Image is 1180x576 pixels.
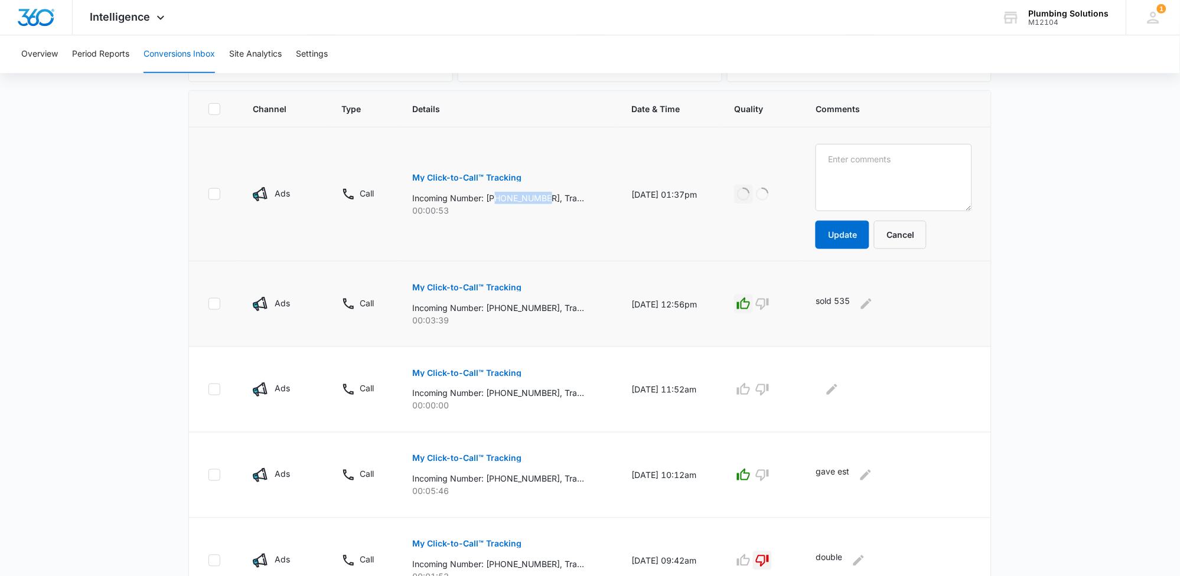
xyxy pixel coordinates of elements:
p: 00:03:39 [413,314,604,326]
p: Incoming Number: [PHONE_NUMBER], Tracking Number: [PHONE_NUMBER], Ring To: [PHONE_NUMBER], Caller... [413,192,585,204]
div: notifications count [1157,4,1166,14]
p: Ads [275,468,290,480]
p: Call [360,297,374,309]
span: Comments [816,103,955,115]
span: Intelligence [90,11,151,23]
button: Period Reports [72,35,129,73]
button: Cancel [874,221,927,249]
p: Incoming Number: [PHONE_NUMBER], Tracking Number: [PHONE_NUMBER], Ring To: [PHONE_NUMBER], Caller... [413,473,585,485]
span: Date & Time [631,103,689,115]
span: Details [413,103,586,115]
button: My Click-to-Call™ Tracking [413,273,522,302]
p: Ads [275,382,290,395]
button: Edit Comments [849,551,868,570]
button: Edit Comments [857,294,876,313]
button: Site Analytics [229,35,282,73]
button: Conversions Inbox [144,35,215,73]
div: account name [1029,9,1109,18]
button: Overview [21,35,58,73]
p: Incoming Number: [PHONE_NUMBER], Tracking Number: [PHONE_NUMBER], Ring To: [PHONE_NUMBER], Caller... [413,302,585,314]
p: sold 535 [816,294,850,313]
span: Channel [253,103,296,115]
p: My Click-to-Call™ Tracking [413,540,522,548]
p: Incoming Number: [PHONE_NUMBER], Tracking Number: [PHONE_NUMBER], Ring To: [PHONE_NUMBER], Caller... [413,387,585,400]
p: 00:00:53 [413,204,604,217]
td: [DATE] 11:52am [617,347,720,433]
p: Call [360,187,374,199]
p: double [816,551,842,570]
button: My Click-to-Call™ Tracking [413,163,522,192]
p: gave est [816,466,849,485]
button: Settings [296,35,328,73]
p: Ads [275,297,290,309]
button: My Click-to-Call™ Tracking [413,359,522,387]
span: Quality [734,103,770,115]
p: Call [360,554,374,566]
div: account id [1029,18,1109,27]
p: Call [360,468,374,480]
button: Edit Comments [856,466,875,485]
p: Ads [275,554,290,566]
td: [DATE] 01:37pm [617,127,720,261]
td: [DATE] 12:56pm [617,261,720,347]
button: Update [816,221,869,249]
p: Incoming Number: [PHONE_NUMBER], Tracking Number: [PHONE_NUMBER], Ring To: [PHONE_NUMBER], Caller... [413,558,585,571]
td: [DATE] 10:12am [617,433,720,518]
p: Ads [275,187,290,199]
p: Call [360,382,374,395]
p: My Click-to-Call™ Tracking [413,283,522,292]
p: 00:00:00 [413,400,604,412]
p: My Click-to-Call™ Tracking [413,454,522,463]
span: 1 [1157,4,1166,14]
span: Type [341,103,367,115]
button: My Click-to-Call™ Tracking [413,444,522,473]
button: Edit Comments [823,380,842,399]
p: My Click-to-Call™ Tracking [413,174,522,182]
button: My Click-to-Call™ Tracking [413,530,522,558]
p: My Click-to-Call™ Tracking [413,369,522,377]
p: 00:05:46 [413,485,604,498]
